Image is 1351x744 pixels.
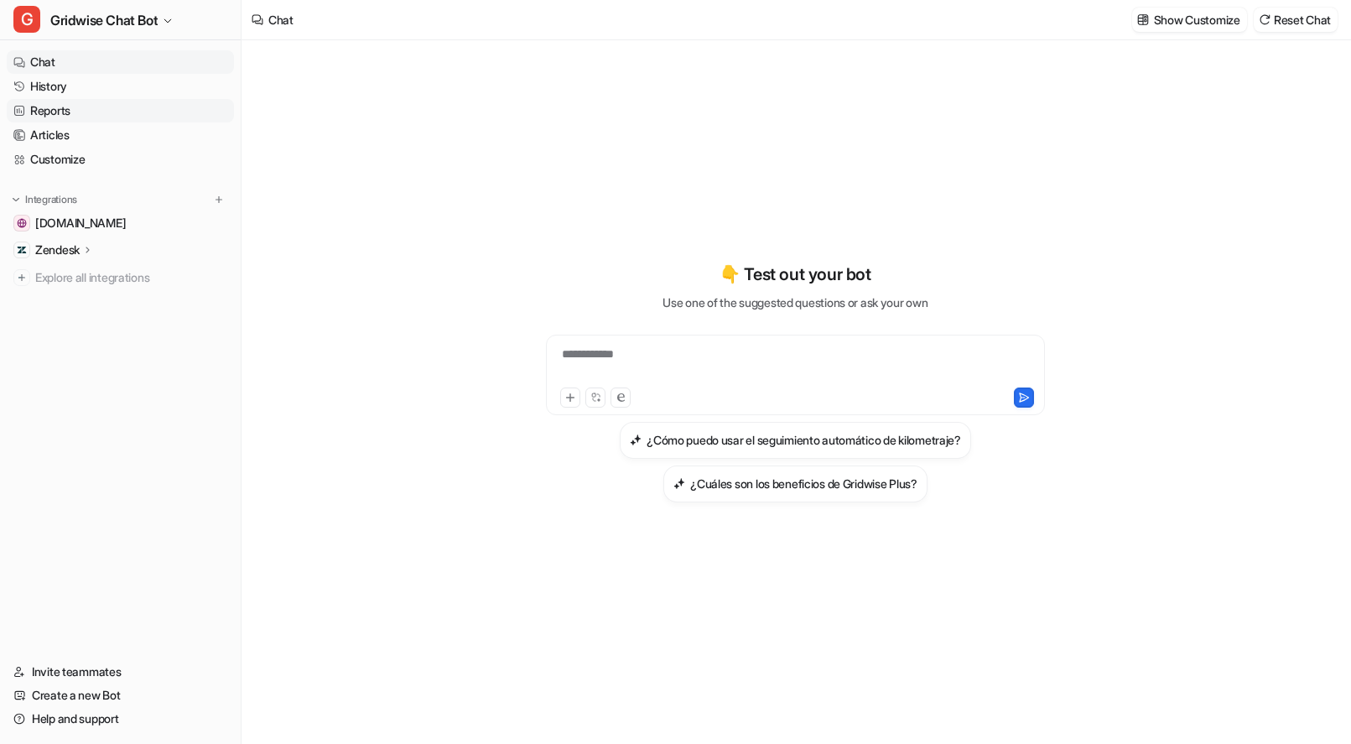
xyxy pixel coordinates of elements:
a: gridwise.io[DOMAIN_NAME] [7,211,234,235]
img: gridwise.io [17,218,27,228]
p: Integrations [25,193,77,206]
img: ¿Cuáles son los beneficios de Gridwise Plus? [673,477,685,490]
a: History [7,75,234,98]
h3: ¿Cómo puedo usar el seguimiento automático de kilometraje? [647,431,961,449]
button: Integrations [7,191,82,208]
img: customize [1137,13,1149,26]
p: 👇 Test out your bot [720,262,870,287]
span: Gridwise Chat Bot [50,8,158,32]
img: Zendesk [17,245,27,255]
p: Show Customize [1154,11,1240,29]
span: [DOMAIN_NAME] [35,215,126,232]
img: explore all integrations [13,269,30,286]
a: Explore all integrations [7,266,234,289]
a: Invite teammates [7,660,234,684]
button: ¿Cuáles son los beneficios de Gridwise Plus?¿Cuáles son los beneficios de Gridwise Plus? [663,466,928,502]
span: Explore all integrations [35,264,227,291]
button: ¿Cómo puedo usar el seguimiento automático de kilometraje?¿Cómo puedo usar el seguimiento automát... [620,422,971,459]
div: Chat [268,11,294,29]
img: reset [1259,13,1270,26]
img: expand menu [10,194,22,206]
img: ¿Cómo puedo usar el seguimiento automático de kilometraje? [630,434,642,446]
button: Show Customize [1132,8,1247,32]
p: Zendesk [35,242,80,258]
button: Reset Chat [1254,8,1338,32]
a: Help and support [7,707,234,731]
img: menu_add.svg [213,194,225,206]
h3: ¿Cuáles son los beneficios de Gridwise Plus? [690,475,917,492]
a: Reports [7,99,234,122]
p: Use one of the suggested questions or ask your own [663,294,928,311]
a: Create a new Bot [7,684,234,707]
a: Articles [7,123,234,147]
a: Chat [7,50,234,74]
span: G [13,6,40,33]
a: Customize [7,148,234,171]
